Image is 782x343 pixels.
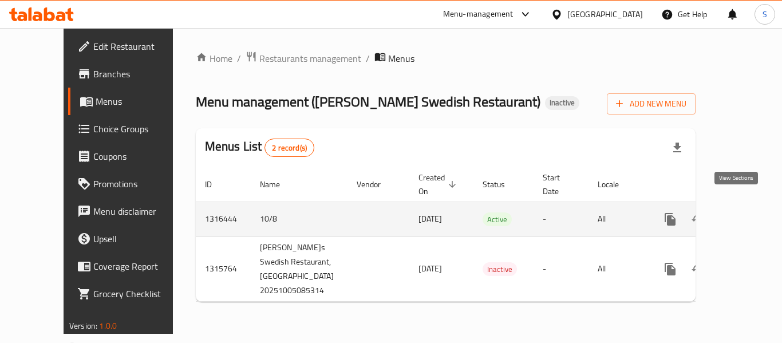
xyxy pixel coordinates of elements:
span: Inactive [545,98,579,108]
span: Menu disclaimer [93,204,185,218]
nav: breadcrumb [196,51,696,66]
h2: Menus List [205,138,314,157]
span: Upsell [93,232,185,246]
span: Edit Restaurant [93,40,185,53]
a: Edit Restaurant [68,33,194,60]
div: Menu-management [443,7,514,21]
div: [GEOGRAPHIC_DATA] [567,8,643,21]
span: Created On [418,171,460,198]
span: Restaurants management [259,52,361,65]
a: Upsell [68,225,194,253]
span: Promotions [93,177,185,191]
span: Version: [69,318,97,333]
a: Menu disclaimer [68,198,194,225]
div: Active [483,212,512,226]
span: Menus [388,52,414,65]
li: / [237,52,241,65]
td: All [589,236,647,301]
span: Start Date [543,171,575,198]
span: Locale [598,178,634,191]
th: Actions [647,167,776,202]
button: Change Status [684,255,712,283]
span: [DATE] [418,261,442,276]
span: [DATE] [418,211,442,226]
span: 1.0.0 [99,318,117,333]
button: more [657,206,684,233]
td: - [534,236,589,301]
a: Menus [68,88,194,115]
a: Promotions [68,170,194,198]
a: Restaurants management [246,51,361,66]
li: / [366,52,370,65]
td: All [589,202,647,236]
span: Name [260,178,295,191]
span: Active [483,213,512,226]
span: Menu management ( [PERSON_NAME] Swedish Restaurant ) [196,89,540,115]
td: [PERSON_NAME]s Swedish Restaurant,[GEOGRAPHIC_DATA] 20251005085314 [251,236,347,301]
div: Export file [663,134,691,161]
td: 1316444 [196,202,251,236]
span: Coverage Report [93,259,185,273]
div: Inactive [483,262,517,276]
table: enhanced table [196,167,776,302]
a: Coverage Report [68,253,194,280]
span: Menus [96,94,185,108]
div: Inactive [545,96,579,110]
span: Add New Menu [616,97,686,111]
a: Grocery Checklist [68,280,194,307]
button: Add New Menu [607,93,696,115]
div: Total records count [264,139,314,157]
span: Coupons [93,149,185,163]
span: Inactive [483,263,517,276]
span: Choice Groups [93,122,185,136]
td: 10/8 [251,202,347,236]
a: Choice Groups [68,115,194,143]
span: 2 record(s) [265,143,314,153]
span: S [763,8,767,21]
button: Change Status [684,206,712,233]
span: Grocery Checklist [93,287,185,301]
button: more [657,255,684,283]
a: Coupons [68,143,194,170]
a: Branches [68,60,194,88]
span: Vendor [357,178,396,191]
span: ID [205,178,227,191]
td: - [534,202,589,236]
td: 1315764 [196,236,251,301]
a: Home [196,52,232,65]
span: Branches [93,67,185,81]
span: Status [483,178,520,191]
